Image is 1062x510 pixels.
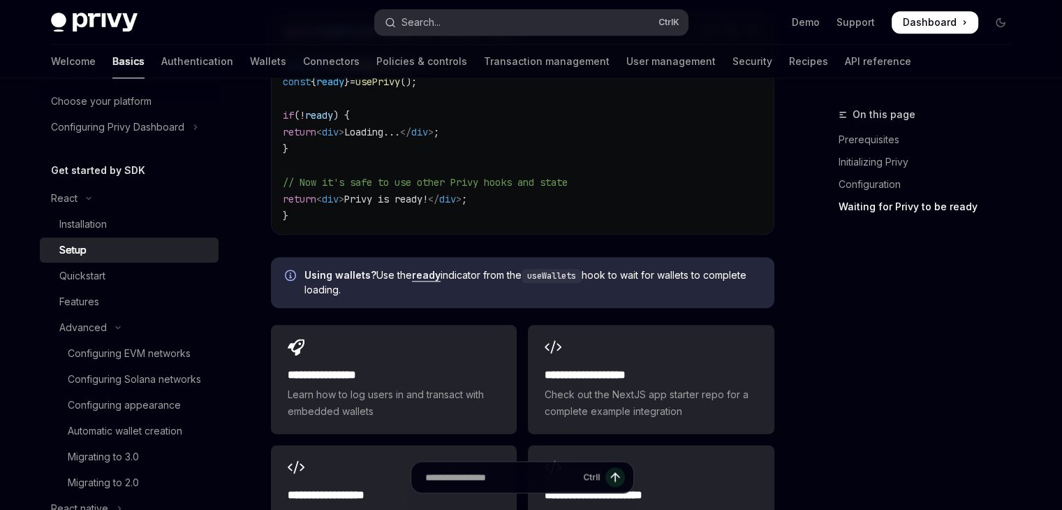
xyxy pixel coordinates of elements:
[68,397,181,414] div: Configuring appearance
[344,126,400,138] span: Loading...
[434,126,439,138] span: ;
[316,75,344,88] span: ready
[792,15,820,29] a: Demo
[40,212,219,237] a: Installation
[59,216,107,233] div: Installation
[305,109,333,122] span: ready
[412,269,441,282] a: ready
[400,75,417,88] span: ();
[271,325,517,434] a: **** **** **** *Learn how to log users in and transact with embedded wallets
[732,45,772,78] a: Security
[316,126,322,138] span: <
[411,126,428,138] span: div
[355,75,400,88] span: usePrivy
[283,143,288,155] span: }
[439,193,456,205] span: div
[59,268,105,284] div: Quickstart
[658,17,679,28] span: Ctrl K
[40,89,219,114] a: Choose your platform
[311,75,316,88] span: {
[892,11,978,34] a: Dashboard
[839,173,1023,196] a: Configuration
[283,210,288,222] span: }
[40,393,219,418] a: Configuring appearance
[853,106,915,123] span: On this page
[40,238,219,263] a: Setup
[40,289,219,314] a: Features
[400,126,411,138] span: </
[316,193,322,205] span: <
[68,449,139,465] div: Migrating to 3.0
[339,126,344,138] span: >
[484,45,610,78] a: Transaction management
[40,186,219,211] button: Toggle React section
[322,126,339,138] span: div
[528,325,774,434] a: **** **** **** ****Check out the NextJS app starter repo for a complete example integration
[51,162,145,179] h5: Get started by SDK
[283,75,311,88] span: const
[294,109,300,122] span: (
[344,75,350,88] span: }
[283,176,568,189] span: // Now it's safe to use other Privy hooks and state
[40,444,219,469] a: Migrating to 3.0
[839,129,1023,151] a: Prerequisites
[428,126,434,138] span: >
[605,467,625,487] button: Send message
[845,45,911,78] a: API reference
[789,45,828,78] a: Recipes
[288,386,500,420] span: Learn how to log users in and transact with embedded wallets
[522,269,582,283] code: useWallets
[40,315,219,340] button: Toggle Advanced section
[68,474,139,491] div: Migrating to 2.0
[462,193,467,205] span: ;
[40,115,219,140] button: Toggle Configuring Privy Dashboard section
[68,345,191,362] div: Configuring EVM networks
[51,45,96,78] a: Welcome
[545,386,757,420] span: Check out the NextJS app starter repo for a complete example integration
[59,319,107,336] div: Advanced
[40,263,219,289] a: Quickstart
[283,126,316,138] span: return
[303,45,360,78] a: Connectors
[401,14,441,31] div: Search...
[425,462,577,493] input: Ask a question...
[903,15,957,29] span: Dashboard
[51,13,138,32] img: dark logo
[304,269,376,281] strong: Using wallets?
[250,45,286,78] a: Wallets
[59,242,87,258] div: Setup
[40,341,219,366] a: Configuring EVM networks
[339,193,344,205] span: >
[68,423,182,439] div: Automatic wallet creation
[161,45,233,78] a: Authentication
[51,93,152,110] div: Choose your platform
[40,418,219,444] a: Automatic wallet creation
[40,367,219,392] a: Configuring Solana networks
[626,45,716,78] a: User management
[304,268,760,297] span: Use the indicator from the hook to wait for wallets to complete loading.
[68,371,201,388] div: Configuring Solana networks
[839,196,1023,218] a: Waiting for Privy to be ready
[283,109,294,122] span: if
[350,75,355,88] span: =
[836,15,875,29] a: Support
[839,151,1023,173] a: Initializing Privy
[40,470,219,495] a: Migrating to 2.0
[375,10,688,35] button: Open search
[59,293,99,310] div: Features
[283,193,316,205] span: return
[51,119,184,136] div: Configuring Privy Dashboard
[322,193,339,205] span: div
[456,193,462,205] span: >
[428,193,439,205] span: </
[285,270,299,284] svg: Info
[989,11,1012,34] button: Toggle dark mode
[333,109,350,122] span: ) {
[344,193,428,205] span: Privy is ready!
[376,45,467,78] a: Policies & controls
[112,45,145,78] a: Basics
[51,190,78,207] div: React
[300,109,305,122] span: !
